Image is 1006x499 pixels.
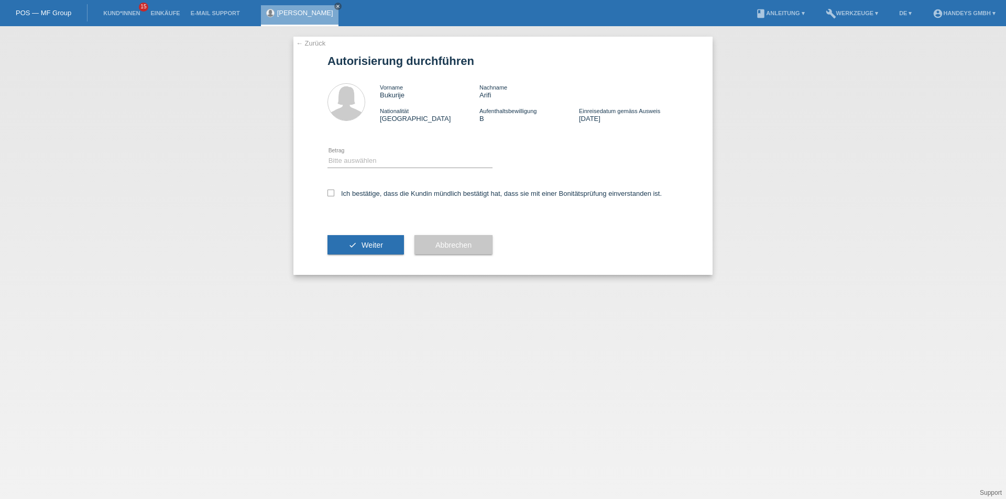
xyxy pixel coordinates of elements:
a: [PERSON_NAME] [277,9,333,17]
span: Aufenthaltsbewilligung [479,108,537,114]
div: [DATE] [579,107,679,123]
span: 15 [139,3,148,12]
button: check Weiter [327,235,404,255]
a: Kund*innen [98,10,145,16]
a: DE ▾ [894,10,917,16]
i: close [335,4,341,9]
div: B [479,107,579,123]
a: E-Mail Support [185,10,245,16]
i: check [348,241,357,249]
span: Nationalität [380,108,409,114]
div: [GEOGRAPHIC_DATA] [380,107,479,123]
a: buildWerkzeuge ▾ [821,10,884,16]
h1: Autorisierung durchführen [327,54,679,68]
span: Abbrechen [435,241,472,249]
span: Vorname [380,84,403,91]
label: Ich bestätige, dass die Kundin mündlich bestätigt hat, dass sie mit einer Bonitätsprüfung einvers... [327,190,662,197]
a: POS — MF Group [16,9,71,17]
span: Nachname [479,84,507,91]
a: Einkäufe [145,10,185,16]
a: account_circleHandeys GmbH ▾ [927,10,1001,16]
a: ← Zurück [296,39,325,47]
i: account_circle [933,8,943,19]
i: build [826,8,836,19]
button: Abbrechen [414,235,493,255]
span: Weiter [362,241,383,249]
a: Support [980,489,1002,496]
i: book [756,8,766,19]
div: Arifi [479,83,579,99]
a: close [334,3,342,10]
span: Einreisedatum gemäss Ausweis [579,108,660,114]
a: bookAnleitung ▾ [750,10,810,16]
div: Bukurije [380,83,479,99]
